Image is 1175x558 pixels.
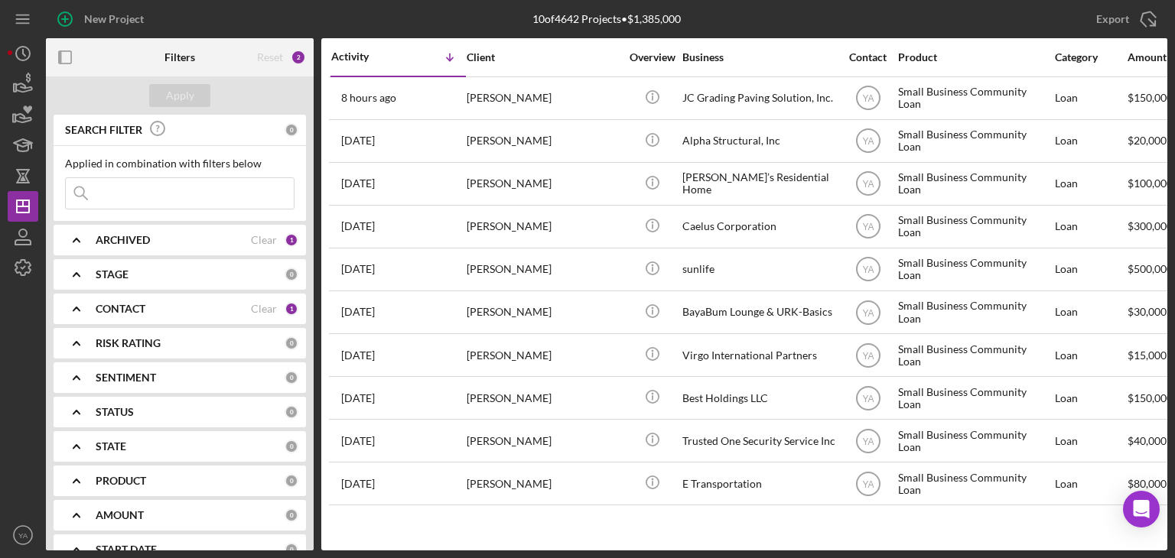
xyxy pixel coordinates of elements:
[341,349,375,362] time: 2025-07-21 05:48
[1055,121,1126,161] div: Loan
[341,135,375,147] time: 2025-08-12 08:13
[285,405,298,419] div: 0
[96,303,145,315] b: CONTACT
[682,335,835,375] div: Virgo International Partners
[8,520,38,550] button: YA
[898,51,1051,63] div: Product
[285,233,298,247] div: 1
[862,307,874,318] text: YA
[84,4,144,34] div: New Project
[682,164,835,204] div: [PERSON_NAME]’s Residential Home
[341,306,375,318] time: 2025-07-31 00:35
[1096,4,1129,34] div: Export
[1055,378,1126,418] div: Loan
[862,479,874,489] text: YA
[1081,4,1167,34] button: Export
[18,531,28,540] text: YA
[1055,78,1126,118] div: Loan
[467,420,620,461] div: [PERSON_NAME]
[285,543,298,556] div: 0
[467,78,620,118] div: [PERSON_NAME]
[898,292,1051,333] div: Small Business Community Loan
[1055,249,1126,290] div: Loan
[898,378,1051,418] div: Small Business Community Loan
[682,292,835,333] div: BayaBum Lounge & URK-Basics
[341,478,375,490] time: 2025-07-13 21:54
[341,392,375,404] time: 2025-07-17 22:11
[1055,420,1126,461] div: Loan
[862,264,874,275] text: YA
[862,436,874,446] text: YA
[467,378,620,418] div: [PERSON_NAME]
[96,406,134,418] b: STATUS
[285,474,298,488] div: 0
[898,164,1051,204] div: Small Business Community Loan
[285,302,298,316] div: 1
[96,268,129,281] b: STAGE
[898,206,1051,247] div: Small Business Community Loan
[623,51,681,63] div: Overview
[467,164,620,204] div: [PERSON_NAME]
[1123,491,1160,527] div: Open Intercom Messenger
[341,435,375,447] time: 2025-07-16 20:01
[285,440,298,453] div: 0
[285,371,298,384] div: 0
[682,51,835,63] div: Business
[96,509,144,521] b: AMOUNT
[285,508,298,522] div: 0
[96,543,157,556] b: START DATE
[467,121,620,161] div: [PERSON_NAME]
[682,420,835,461] div: Trusted One Security Service Inc
[291,50,306,65] div: 2
[1055,206,1126,247] div: Loan
[96,475,146,487] b: PRODUCT
[898,420,1051,461] div: Small Business Community Loan
[682,78,835,118] div: JC Grading Paving Solution, Inc.
[46,4,159,34] button: New Project
[164,51,195,63] b: Filters
[467,292,620,333] div: [PERSON_NAME]
[898,121,1051,161] div: Small Business Community Loan
[65,124,142,136] b: SEARCH FILTER
[898,78,1051,118] div: Small Business Community Loan
[341,263,375,275] time: 2025-08-07 04:44
[682,206,835,247] div: Caelus Corporation
[862,179,874,190] text: YA
[1055,164,1126,204] div: Loan
[251,234,277,246] div: Clear
[682,121,835,161] div: Alpha Structural, Inc
[285,123,298,137] div: 0
[467,206,620,247] div: [PERSON_NAME]
[96,371,156,384] b: SENTIMENT
[257,51,283,63] div: Reset
[467,463,620,504] div: [PERSON_NAME]
[96,234,150,246] b: ARCHIVED
[96,440,126,453] b: STATE
[682,463,835,504] div: E Transportation
[65,157,295,170] div: Applied in combination with filters below
[898,463,1051,504] div: Small Business Community Loan
[331,50,399,63] div: Activity
[467,335,620,375] div: [PERSON_NAME]
[862,393,874,404] text: YA
[839,51,897,63] div: Contact
[341,92,396,104] time: 2025-08-14 15:39
[898,335,1051,375] div: Small Business Community Loan
[1055,51,1126,63] div: Category
[149,84,210,107] button: Apply
[1055,463,1126,504] div: Loan
[682,378,835,418] div: Best Holdings LLC
[1055,292,1126,333] div: Loan
[862,350,874,361] text: YA
[532,13,681,25] div: 10 of 4642 Projects • $1,385,000
[862,93,874,104] text: YA
[96,337,161,349] b: RISK RATING
[467,51,620,63] div: Client
[341,177,375,190] time: 2025-08-11 22:22
[467,249,620,290] div: [PERSON_NAME]
[285,336,298,350] div: 0
[341,220,375,232] time: 2025-08-11 05:37
[862,222,874,232] text: YA
[251,303,277,315] div: Clear
[898,249,1051,290] div: Small Business Community Loan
